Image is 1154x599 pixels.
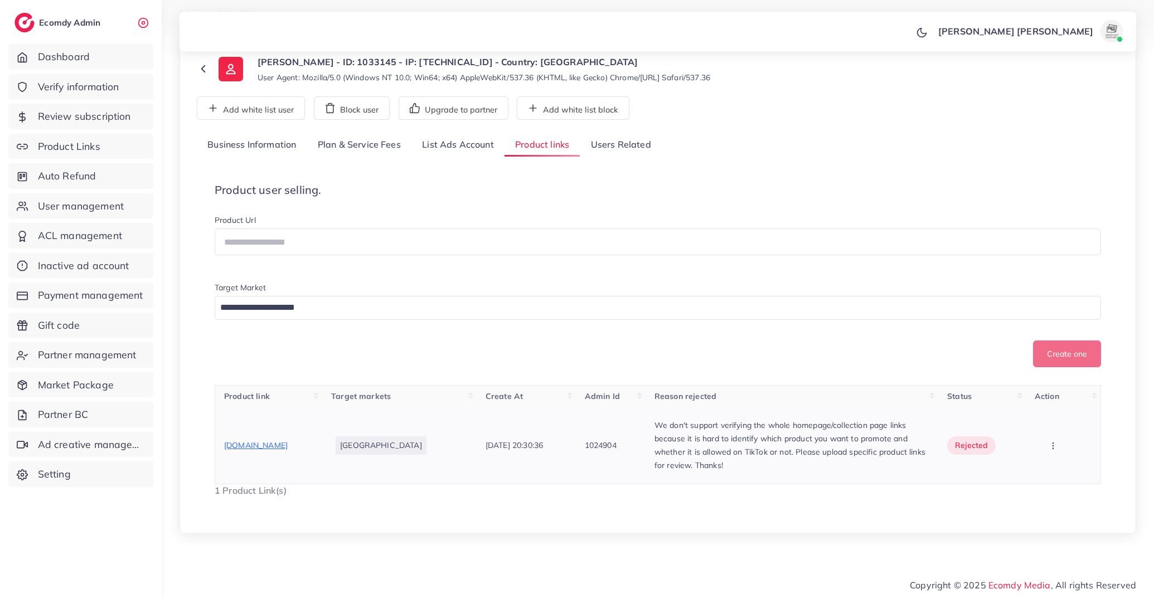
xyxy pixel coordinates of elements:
[215,282,266,293] label: Target Market
[224,440,288,450] span: [DOMAIN_NAME]
[38,318,80,333] span: Gift code
[38,50,90,64] span: Dashboard
[38,80,119,94] span: Verify information
[585,439,617,452] p: 1024904
[1051,578,1136,592] span: , All rights Reserved
[219,57,243,81] img: ic-user-info.36bf1079.svg
[654,418,929,472] p: We don't support verifying the whole homepage/collection page links because it is hard to identif...
[197,96,305,120] button: Add white list user
[1033,340,1101,367] button: Create one
[8,313,153,338] a: Gift code
[654,391,716,401] span: Reason rejected
[932,20,1127,42] a: [PERSON_NAME] [PERSON_NAME]avatar
[216,299,1087,316] input: Search for option
[38,407,89,422] span: Partner BC
[258,55,710,69] p: [PERSON_NAME] - ID: 1033145 - IP: [TECHNICAL_ID] - Country: [GEOGRAPHIC_DATA]
[8,342,153,368] a: Partner management
[988,579,1051,591] a: Ecomdy Media
[215,296,1101,320] div: Search for option
[938,25,1093,38] p: [PERSON_NAME] [PERSON_NAME]
[8,104,153,129] a: Review subscription
[947,391,972,401] span: Status
[215,485,287,496] span: 1 Product Link(s)
[38,228,122,243] span: ACL management
[8,193,153,219] a: User management
[486,439,543,452] p: [DATE] 20:30:36
[258,72,710,83] small: User Agent: Mozilla/5.0 (Windows NT 10.0; Win64; x64) AppleWebKit/537.36 (KHTML, like Gecko) Chro...
[8,402,153,427] a: Partner BC
[8,461,153,487] a: Setting
[1100,20,1123,42] img: avatar
[38,348,137,362] span: Partner management
[8,74,153,100] a: Verify information
[38,437,145,452] span: Ad creative management
[411,133,505,157] a: List Ads Account
[1035,391,1059,401] span: Action
[331,391,391,401] span: Target markets
[8,432,153,457] a: Ad creative management
[38,467,71,481] span: Setting
[8,134,153,159] a: Product Links
[505,133,580,157] a: Product links
[8,163,153,189] a: Auto Refund
[307,133,411,157] a: Plan & Service Fees
[14,13,35,32] img: logo
[955,440,988,451] span: rejected
[215,215,256,226] label: Product Url
[585,391,620,401] span: Admin Id
[38,378,114,392] span: Market Package
[38,288,143,303] span: Payment management
[38,259,129,273] span: Inactive ad account
[910,578,1136,592] span: Copyright © 2025
[8,283,153,308] a: Payment management
[486,391,523,401] span: Create At
[8,372,153,398] a: Market Package
[39,17,103,28] h2: Ecomdy Admin
[38,139,100,154] span: Product Links
[517,96,629,120] button: Add white list block
[215,183,1101,197] h4: Product user selling.
[38,169,96,183] span: Auto Refund
[38,199,124,213] span: User management
[197,133,307,157] a: Business Information
[8,44,153,70] a: Dashboard
[224,391,270,401] span: Product link
[336,436,426,454] li: [GEOGRAPHIC_DATA]
[8,253,153,279] a: Inactive ad account
[38,109,131,124] span: Review subscription
[8,223,153,249] a: ACL management
[580,133,661,157] a: Users Related
[399,96,508,120] button: Upgrade to partner
[14,13,103,32] a: logoEcomdy Admin
[314,96,390,120] button: Block user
